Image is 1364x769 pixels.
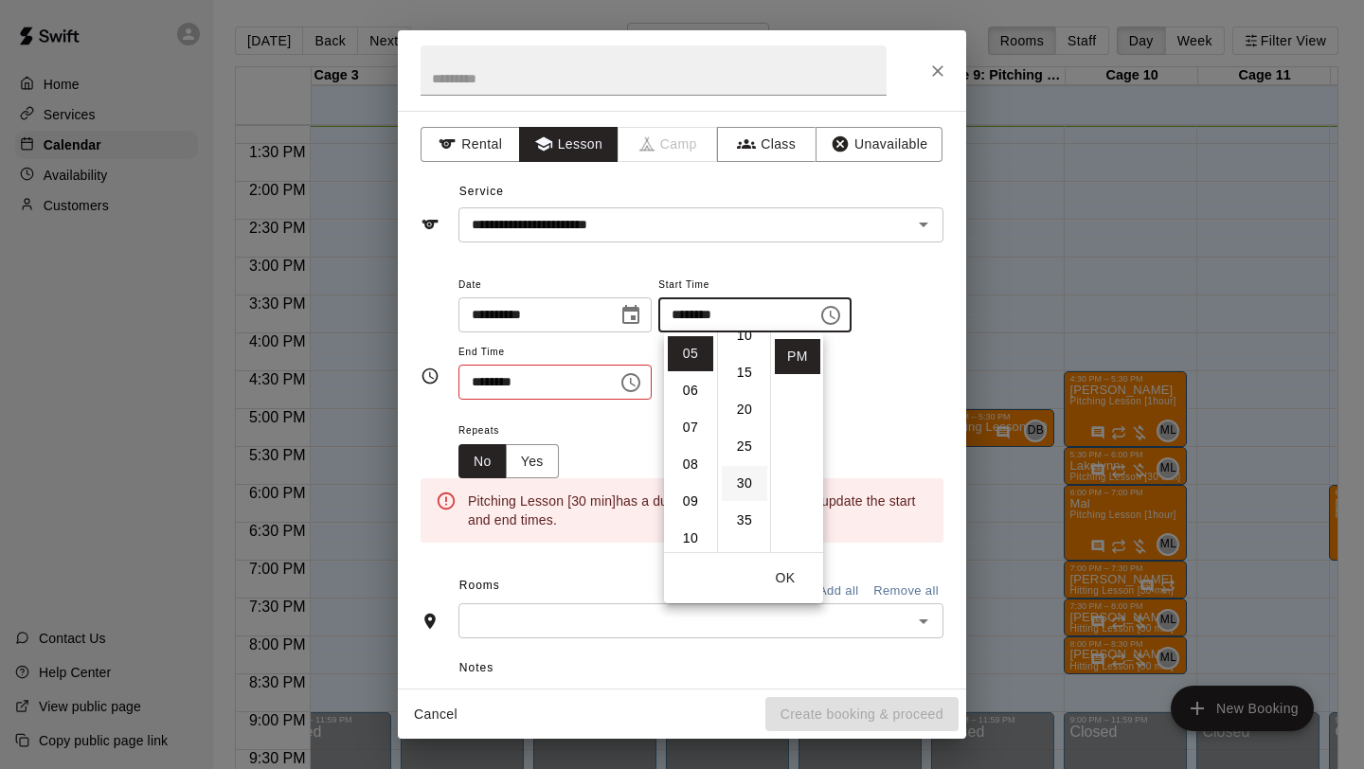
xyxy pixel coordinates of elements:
[459,653,943,684] span: Notes
[722,466,767,501] li: 30 minutes
[459,579,500,592] span: Rooms
[458,444,559,479] div: outlined button group
[755,561,816,596] button: OK
[458,340,652,366] span: End Time
[668,447,713,482] li: 8 hours
[668,373,713,408] li: 6 hours
[612,364,650,402] button: Choose time, selected time is 1:30 PM
[812,296,850,334] button: Choose time, selected time is 5:00 PM
[421,215,440,234] svg: Service
[910,608,937,635] button: Open
[405,697,466,732] button: Cancel
[722,503,767,538] li: 35 minutes
[921,54,955,88] button: Close
[808,577,869,606] button: Add all
[775,339,820,374] li: PM
[816,127,942,162] button: Unavailable
[668,410,713,445] li: 7 hours
[458,419,574,444] span: Repeats
[664,332,717,552] ul: Select hours
[421,367,440,385] svg: Timing
[668,484,713,519] li: 9 hours
[722,540,767,575] li: 40 minutes
[722,318,767,353] li: 10 minutes
[658,273,852,298] span: Start Time
[506,444,559,479] button: Yes
[722,355,767,390] li: 15 minutes
[722,429,767,464] li: 25 minutes
[722,392,767,427] li: 20 minutes
[668,336,713,371] li: 5 hours
[421,612,440,631] svg: Rooms
[421,127,520,162] button: Rental
[468,484,928,537] div: Pitching Lesson [30 min] has a duration of 30 mins . Please update the start and end times.
[519,127,619,162] button: Lesson
[619,127,718,162] span: Camps can only be created in the Services page
[910,211,937,238] button: Open
[668,521,713,556] li: 10 hours
[612,296,650,334] button: Choose date, selected date is Sep 10, 2025
[717,127,817,162] button: Class
[458,273,652,298] span: Date
[459,185,504,198] span: Service
[770,332,823,552] ul: Select meridiem
[717,332,770,552] ul: Select minutes
[869,577,943,606] button: Remove all
[458,444,507,479] button: No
